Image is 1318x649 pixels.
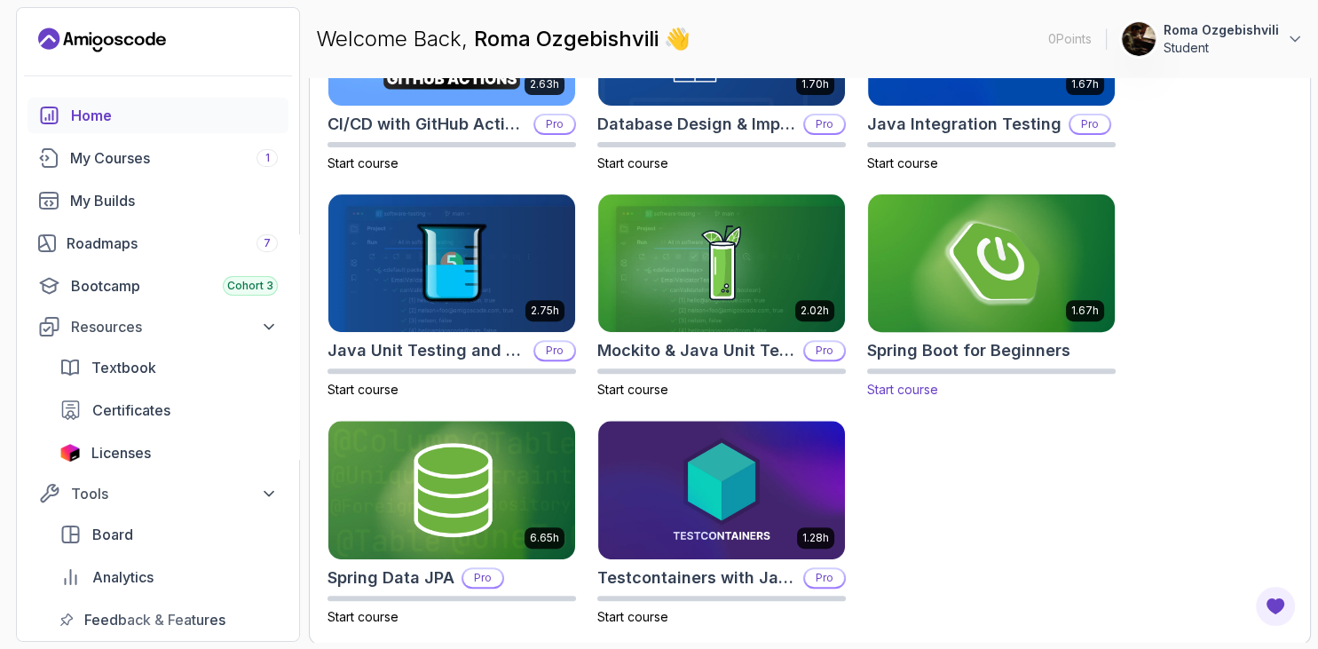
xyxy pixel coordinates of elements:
span: Start course [597,155,668,170]
h2: Database Design & Implementation [597,112,796,137]
span: 7 [264,236,271,250]
p: Pro [805,115,844,133]
img: user profile image [1122,22,1156,56]
a: certificates [49,392,288,428]
p: 1.67h [1071,77,1099,91]
p: 6.65h [530,531,559,545]
p: Pro [805,342,844,360]
span: Analytics [92,566,154,588]
a: Spring Data JPA card6.65hSpring Data JPAProStart course [328,420,576,626]
div: My Courses [70,147,278,169]
a: bootcamp [28,268,288,304]
span: Roma Ozgebishvili [474,26,664,51]
a: courses [28,140,288,176]
div: Tools [71,483,278,504]
p: Pro [1070,115,1109,133]
span: Start course [597,382,668,397]
a: Spring Boot for Beginners card1.67hSpring Boot for BeginnersStart course [867,194,1116,400]
img: Java Unit Testing and TDD card [328,194,575,333]
span: Feedback & Features [84,609,225,630]
span: Start course [597,609,668,624]
span: Start course [328,155,399,170]
p: Pro [805,569,844,587]
img: Mockito & Java Unit Testing card [598,194,845,333]
button: Open Feedback Button [1254,585,1297,628]
div: Resources [71,316,278,337]
img: Spring Boot for Beginners card [862,191,1121,336]
h2: Mockito & Java Unit Testing [597,338,796,363]
button: Tools [28,478,288,510]
a: Landing page [38,26,166,54]
h2: Java Integration Testing [867,112,1062,137]
span: Start course [867,382,938,397]
span: Start course [867,155,938,170]
a: analytics [49,559,288,595]
h2: Spring Data JPA [328,566,454,590]
p: Pro [535,342,574,360]
h2: Testcontainers with Java [597,566,796,590]
a: roadmaps [28,226,288,261]
p: 2.75h [531,304,559,318]
span: Certificates [92,400,170,421]
img: Testcontainers with Java card [598,421,845,559]
p: Welcome Back, [316,25,691,53]
a: builds [28,183,288,218]
p: 2.63h [530,77,559,91]
button: user profile imageRoma OzgebishviliStudent [1121,21,1304,57]
span: Start course [328,382,399,397]
img: jetbrains icon [59,444,81,462]
p: Student [1164,39,1279,57]
span: Board [92,524,133,545]
div: Roadmaps [67,233,278,254]
span: Textbook [91,357,156,378]
h2: Java Unit Testing and TDD [328,338,526,363]
div: My Builds [70,190,278,211]
a: Testcontainers with Java card1.28hTestcontainers with JavaProStart course [597,420,846,626]
h2: CI/CD with GitHub Actions [328,112,526,137]
span: Licenses [91,442,151,463]
span: Cohort 3 [227,279,273,293]
span: Start course [328,609,399,624]
img: Spring Data JPA card [328,421,575,559]
p: 1.28h [802,531,829,545]
a: home [28,98,288,133]
p: 1.70h [801,77,829,91]
a: Java Unit Testing and TDD card2.75hJava Unit Testing and TDDProStart course [328,194,576,400]
p: Roma Ozgebishvili [1164,21,1279,39]
span: 1 [265,151,270,165]
span: 👋 [664,25,691,53]
p: Pro [535,115,574,133]
a: textbook [49,350,288,385]
p: Pro [463,569,502,587]
div: Bootcamp [71,275,278,297]
p: 2.02h [801,304,829,318]
a: Mockito & Java Unit Testing card2.02hMockito & Java Unit TestingProStart course [597,194,846,400]
a: feedback [49,602,288,637]
button: Resources [28,311,288,343]
p: 1.67h [1071,304,1099,318]
h2: Spring Boot for Beginners [867,338,1070,363]
p: 0 Points [1048,30,1092,48]
div: Home [71,105,278,126]
a: board [49,517,288,552]
a: licenses [49,435,288,471]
